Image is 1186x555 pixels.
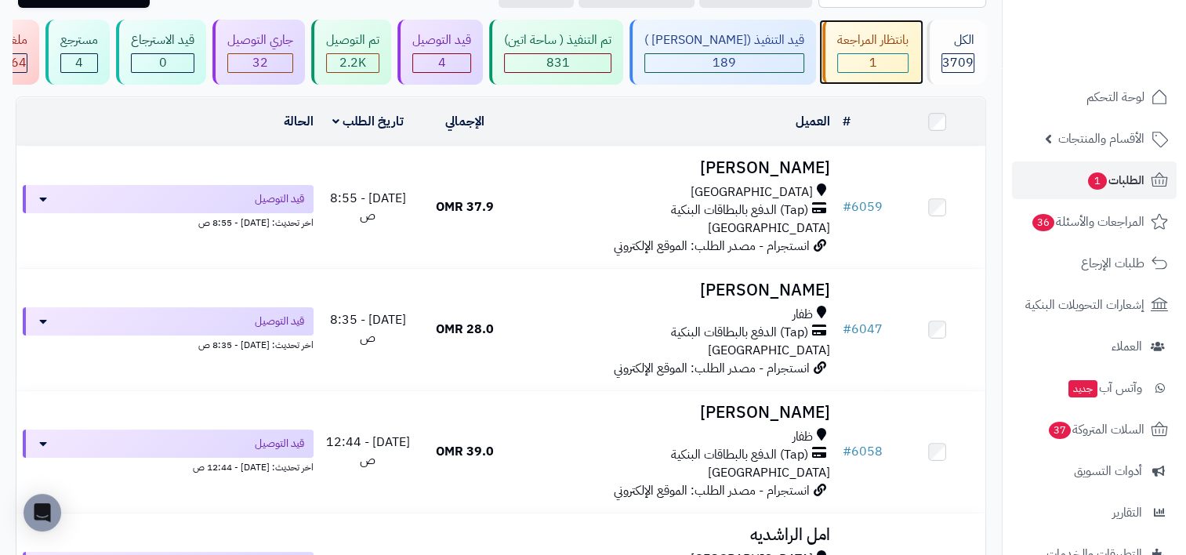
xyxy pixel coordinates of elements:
[1012,161,1177,199] a: الطلبات1
[644,31,804,49] div: قيد التنفيذ ([PERSON_NAME] )
[1025,294,1144,316] span: إشعارات التحويلات البنكية
[941,31,974,49] div: الكل
[326,31,379,49] div: تم التوصيل
[795,112,829,131] a: العميل
[1032,214,1054,231] span: 36
[412,31,471,49] div: قيد التوصيل
[792,306,812,324] span: ظفار
[520,159,830,177] h3: [PERSON_NAME]
[1067,377,1142,399] span: وآتس آب
[842,112,850,131] a: #
[837,31,909,49] div: بانتظار المراجعة
[339,53,366,72] span: 2.2K
[332,112,404,131] a: تاريخ الطلب
[1079,38,1171,71] img: logo-2.png
[707,463,829,482] span: [GEOGRAPHIC_DATA]
[626,20,819,85] a: قيد التنفيذ ([PERSON_NAME] ) 189
[486,20,626,85] a: تم التنفيذ ( ساحة اتين) 831
[613,237,809,256] span: انستجرام - مصدر الطلب: الموقع الإلكتروني
[326,433,410,470] span: [DATE] - 12:44 ص
[209,20,308,85] a: جاري التوصيل 32
[1058,128,1144,150] span: الأقسام والمنتجات
[546,53,570,72] span: 831
[330,189,406,226] span: [DATE] - 8:55 ص
[227,31,293,49] div: جاري التوصيل
[394,20,486,85] a: قيد التوصيل 4
[284,112,314,131] a: الحالة
[842,442,851,461] span: #
[255,191,304,207] span: قيد التوصيل
[445,112,484,131] a: الإجمالي
[1031,211,1144,233] span: المراجعات والأسئلة
[252,53,268,72] span: 32
[613,481,809,500] span: انستجرام - مصدر الطلب: الموقع الإلكتروني
[61,54,97,72] div: 4
[413,54,470,72] div: 4
[436,442,494,461] span: 39.0 OMR
[869,53,877,72] span: 1
[613,359,809,378] span: انستجرام - مصدر الطلب: الموقع الإلكتروني
[842,198,882,216] a: #6059
[838,54,908,72] div: 1
[1086,86,1144,108] span: لوحة التحكم
[842,320,851,339] span: #
[23,458,314,474] div: اخر تحديث: [DATE] - 12:44 ص
[1074,460,1142,482] span: أدوات التسويق
[1012,452,1177,490] a: أدوات التسويق
[819,20,923,85] a: بانتظار المراجعة 1
[3,53,27,72] span: 464
[255,436,304,452] span: قيد التوصيل
[520,404,830,422] h3: [PERSON_NAME]
[707,341,829,360] span: [GEOGRAPHIC_DATA]
[1068,380,1097,397] span: جديد
[327,54,379,72] div: 2184
[707,219,829,238] span: [GEOGRAPHIC_DATA]
[2,31,27,49] div: ملغي
[1012,328,1177,365] a: العملاء
[1012,245,1177,282] a: طلبات الإرجاع
[1012,286,1177,324] a: إشعارات التحويلات البنكية
[792,428,812,446] span: ظفار
[504,31,611,49] div: تم التنفيذ ( ساحة اتين)
[505,54,611,72] div: 831
[1049,422,1071,439] span: 37
[228,54,292,72] div: 32
[520,281,830,299] h3: [PERSON_NAME]
[942,53,974,72] span: 3709
[23,213,314,230] div: اخر تحديث: [DATE] - 8:55 ص
[1012,203,1177,241] a: المراجعات والأسئلة36
[842,442,882,461] a: #6058
[131,31,194,49] div: قيد الاسترجاع
[923,20,989,85] a: الكل3709
[842,198,851,216] span: #
[24,494,61,531] div: Open Intercom Messenger
[438,53,446,72] span: 4
[1112,502,1142,524] span: التقارير
[1047,419,1144,441] span: السلات المتروكة
[670,201,807,219] span: (Tap) الدفع بالبطاقات البنكية
[690,183,812,201] span: [GEOGRAPHIC_DATA]
[1088,172,1107,190] span: 1
[23,336,314,352] div: اخر تحديث: [DATE] - 8:35 ص
[713,53,736,72] span: 189
[330,310,406,347] span: [DATE] - 8:35 ص
[159,53,167,72] span: 0
[1012,369,1177,407] a: وآتس آبجديد
[436,198,494,216] span: 37.9 OMR
[113,20,209,85] a: قيد الاسترجاع 0
[308,20,394,85] a: تم التوصيل 2.2K
[1112,336,1142,357] span: العملاء
[42,20,113,85] a: مسترجع 4
[1012,411,1177,448] a: السلات المتروكة37
[670,324,807,342] span: (Tap) الدفع بالبطاقات البنكية
[255,314,304,329] span: قيد التوصيل
[75,53,83,72] span: 4
[1012,494,1177,531] a: التقارير
[3,54,27,72] div: 464
[436,320,494,339] span: 28.0 OMR
[1012,78,1177,116] a: لوحة التحكم
[1081,252,1144,274] span: طلبات الإرجاع
[520,526,830,544] h3: امل الراشديه
[670,446,807,464] span: (Tap) الدفع بالبطاقات البنكية
[132,54,194,72] div: 0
